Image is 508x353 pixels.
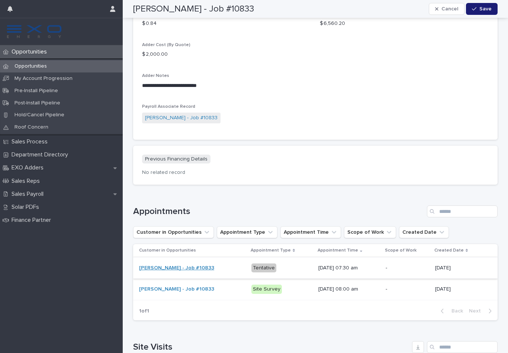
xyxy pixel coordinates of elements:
[318,286,380,292] p: [DATE] 08:00 am
[133,279,498,300] tr: [PERSON_NAME] - Job #10833 Site Survey[DATE] 08:00 am-[DATE]
[280,226,341,238] button: Appointment Time
[435,265,486,271] p: [DATE]
[385,246,417,255] p: Scope of Work
[9,151,74,158] p: Department Directory
[469,308,485,314] span: Next
[427,341,498,353] input: Search
[139,246,196,255] p: Customer in Opportunities
[9,204,45,211] p: Solar PDFs
[386,265,429,271] p: -
[142,169,489,176] p: No related record
[9,124,54,130] p: Roof Concern
[142,104,195,109] span: Payroll Associate Record
[320,20,489,27] p: $ 6,560.20
[429,3,464,15] button: Cancel
[9,48,53,55] p: Opportunities
[133,4,254,14] h2: [PERSON_NAME] - Job #10833
[133,257,498,279] tr: [PERSON_NAME] - Job #10833 Tentative[DATE] 07:30 am-[DATE]
[142,43,190,47] span: Adder Cost (By Quote)
[434,246,464,255] p: Created Date
[139,286,214,292] a: [PERSON_NAME] - Job #10833
[441,6,458,12] span: Cancel
[9,75,78,82] p: My Account Progression
[9,88,64,94] p: Pre-Install Pipeline
[344,226,396,238] button: Scope of Work
[427,205,498,217] input: Search
[435,308,466,314] button: Back
[447,308,463,314] span: Back
[133,302,155,320] p: 1 of 1
[133,342,409,353] h1: Site Visits
[318,265,380,271] p: [DATE] 07:30 am
[145,114,218,122] a: [PERSON_NAME] - Job #10833
[9,164,49,171] p: EXO Adders
[142,51,311,58] p: $ 2,000.00
[435,286,486,292] p: [DATE]
[9,112,70,118] p: Hold/Cancel Pipeline
[142,74,169,78] span: Adder Notes
[9,100,66,106] p: Post-Install Pipeline
[139,265,214,271] a: [PERSON_NAME] - Job #10833
[133,206,424,217] h1: Appointments
[251,246,291,255] p: Appointment Type
[399,226,449,238] button: Created Date
[9,191,49,198] p: Sales Payroll
[217,226,277,238] button: Appointment Type
[142,155,210,164] p: Previous Financing Details
[479,6,492,12] span: Save
[9,178,46,185] p: Sales Reps
[251,285,282,294] div: Site Survey
[9,63,53,69] p: Opportunities
[9,217,57,224] p: Finance Partner
[133,226,214,238] button: Customer in Opportunities
[386,286,429,292] p: -
[6,24,62,39] img: FKS5r6ZBThi8E5hshIGi
[466,3,498,15] button: Save
[9,138,54,145] p: Sales Process
[251,263,276,273] div: Tentative
[142,20,311,27] p: $ 0.84
[318,246,358,255] p: Appointment Time
[466,308,498,314] button: Next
